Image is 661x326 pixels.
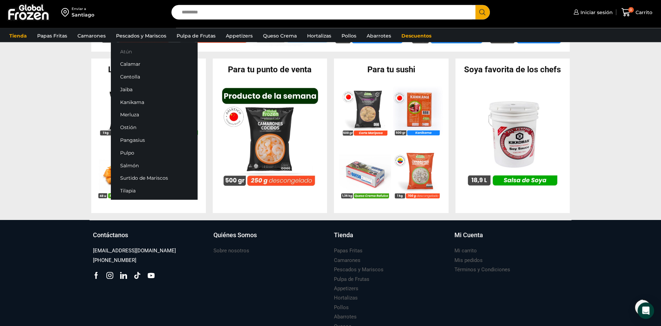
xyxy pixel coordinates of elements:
a: Merluza [111,108,198,121]
a: Kanikama [111,96,198,108]
a: Hortalizas [304,29,335,42]
div: Enviar a [72,7,94,11]
h3: Mi Cuenta [454,231,483,240]
a: Salmón [111,159,198,172]
a: Tienda [6,29,30,42]
div: Santiago [72,11,94,18]
a: Pulpa de Frutas [334,275,369,284]
a: Descuentos [398,29,435,42]
a: Pescados y Mariscos [334,265,384,275]
h3: Quiénes Somos [213,231,257,240]
a: [EMAIL_ADDRESS][DOMAIN_NAME] [93,246,176,256]
a: Términos y Condiciones [454,265,510,275]
a: Camarones [334,256,360,265]
h3: Términos y Condiciones [454,266,510,274]
h3: Papas Fritas [334,248,363,255]
span: 0 [628,7,634,13]
a: Pollos [338,29,360,42]
a: Sobre nosotros [213,246,249,256]
a: [PHONE_NUMBER] [93,256,136,265]
a: Quiénes Somos [213,231,327,247]
h3: [EMAIL_ADDRESS][DOMAIN_NAME] [93,248,176,255]
a: Mi Cuenta [454,231,568,247]
div: Open Intercom Messenger [638,303,654,319]
h3: Tienda [334,231,353,240]
h3: Contáctanos [93,231,128,240]
a: Centolla [111,71,198,83]
a: Atún [111,45,198,58]
a: Ostión [111,121,198,134]
a: Tilapia [111,185,198,197]
h2: Para tu punto de venta [213,66,327,74]
h3: Sobre nosotros [213,248,249,255]
a: 0 Carrito [620,4,654,21]
h3: Abarrotes [334,314,357,321]
img: address-field-icon.svg [61,7,72,18]
h3: Pulpa de Frutas [334,276,369,283]
h3: Pollos [334,304,349,312]
a: Papas Fritas [334,246,363,256]
a: Surtido de Mariscos [111,172,198,185]
a: Jaiba [111,83,198,96]
h3: Hortalizas [334,295,358,302]
a: Appetizers [222,29,256,42]
a: Pangasius [111,134,198,147]
a: Abarrotes [334,313,357,322]
a: Abarrotes [363,29,395,42]
a: Camarones [74,29,109,42]
a: Pescados y Mariscos [113,29,170,42]
a: Queso Crema [260,29,300,42]
a: Calamar [111,58,198,71]
h3: Appetizers [334,285,358,293]
a: Iniciar sesión [572,6,613,19]
h3: Camarones [334,257,360,264]
h2: Para tu sushi [334,66,449,74]
a: Contáctanos [93,231,207,247]
h3: Mis pedidos [454,257,483,264]
a: Hortalizas [334,294,358,303]
button: Search button [475,5,490,20]
h3: Pescados y Mariscos [334,266,384,274]
h3: [PHONE_NUMBER] [93,257,136,264]
a: Pulpo [111,146,198,159]
a: Mi carrito [454,246,477,256]
a: Pulpa de Frutas [173,29,219,42]
a: Tienda [334,231,448,247]
h2: Listos para compartir [91,66,206,74]
span: Iniciar sesión [579,9,613,16]
a: Mis pedidos [454,256,483,265]
a: Pollos [334,303,349,313]
a: Appetizers [334,284,358,294]
h3: Mi carrito [454,248,477,255]
span: Carrito [634,9,652,16]
h2: Soya favorita de los chefs [455,66,570,74]
a: Papas Fritas [34,29,71,42]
